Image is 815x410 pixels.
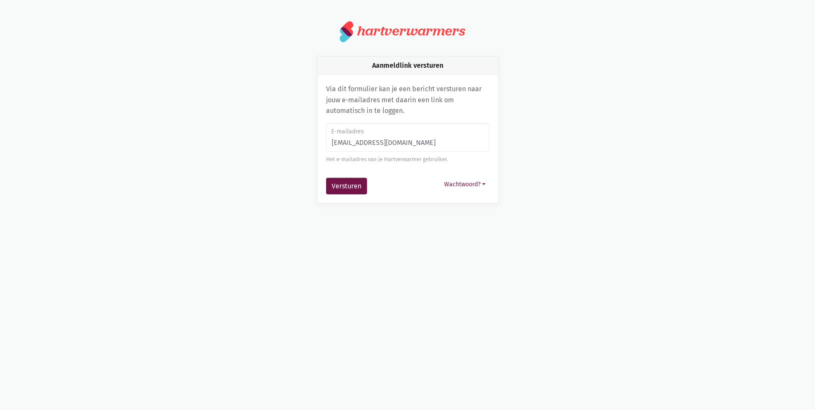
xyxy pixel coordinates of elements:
p: Via dit formulier kan je een bericht versturen naar jouw e-mailadres met daarin een link om autom... [326,84,489,116]
a: hartverwarmers [340,20,475,43]
button: Versturen [326,178,367,195]
form: Aanmeldlink versturen [326,123,489,195]
label: E-mailadres [331,127,483,136]
img: logo.svg [340,20,354,43]
div: hartverwarmers [357,23,465,39]
div: Het e-mailadres van je Hartverwarmer gebruiker. [326,155,489,164]
div: Aanmeldlink versturen [318,57,498,75]
button: Wachtwoord? [440,178,489,191]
